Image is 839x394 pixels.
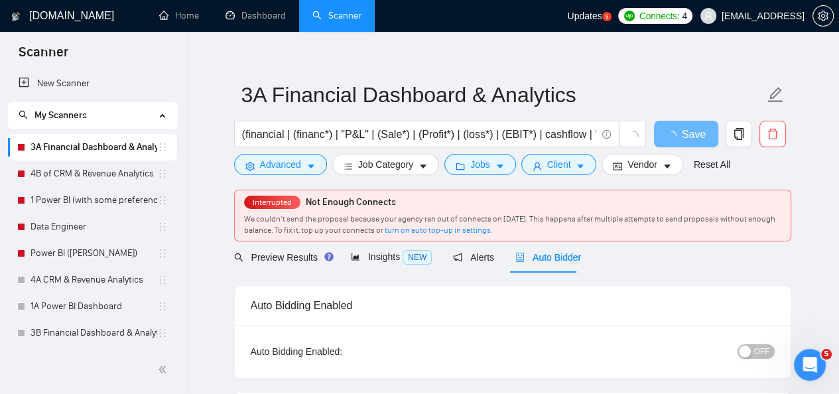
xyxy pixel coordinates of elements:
span: holder [157,222,168,232]
img: upwork-logo.png [624,11,635,21]
a: 1 Power BI (with some preference) [31,187,157,214]
span: Not Enough Connects [306,196,396,208]
button: Gif picker [42,293,52,303]
span: caret-down [306,161,316,171]
button: Upload attachment [63,293,74,303]
span: Insights [351,251,432,262]
a: searchScanner [312,10,361,21]
span: Save [682,126,706,143]
li: 4B of CRM & Revenue Analytics [8,161,177,187]
span: NEW [403,250,432,265]
span: holder [157,248,168,259]
li: Data Engineer [8,214,177,240]
li: Power BI (Dipankar) [8,240,177,267]
img: logo [11,6,21,27]
span: caret-down [419,161,428,171]
a: Data Engineer [31,214,157,240]
span: folder [456,161,465,171]
span: idcard [613,161,622,171]
button: idcardVendorcaret-down [602,154,682,175]
div: Auto Bidding Enabled [251,287,775,324]
span: Vendor [627,157,657,172]
span: 4 [682,9,687,23]
iframe: Intercom live chat [794,349,826,381]
button: Home [231,5,257,31]
span: loading [666,131,682,141]
span: holder [157,142,168,153]
span: area-chart [351,252,360,261]
span: caret-down [576,161,585,171]
li: 1 Power BI (with some preference) [8,187,177,214]
a: 4B of CRM & Revenue Analytics [31,161,157,187]
span: edit [767,86,784,103]
span: Client [547,157,571,172]
li: New Scanner [8,70,177,97]
span: setting [813,11,833,21]
button: delete [759,121,786,147]
a: 1A Power BI Dashboard [31,293,157,320]
button: userClientcaret-down [521,154,597,175]
li: 3A Financial Dashboard & Analytics [8,134,177,161]
span: My Scanners [19,109,87,121]
p: +1 other [64,17,103,30]
a: turn on auto top-up in settings. [385,226,493,235]
img: Profile image for Dima [38,7,59,29]
li: 4A CRM & Revenue Analytics [8,267,177,293]
span: Jobs [470,157,490,172]
span: holder [157,328,168,338]
li: 3B Financial Dashboard & Analytics [8,320,177,346]
span: caret-down [663,161,672,171]
span: Updates [567,11,602,21]
span: bars [344,161,353,171]
h1: Dima [64,7,91,17]
span: double-left [158,363,171,376]
span: holder [157,275,168,285]
span: Advanced [260,157,301,172]
div: Tooltip anchor [323,251,335,263]
a: 3A Financial Dashboard & Analytics [31,134,157,161]
a: 3B Financial Dashboard & Analytics [31,320,157,346]
span: Connects: [639,9,679,23]
span: info-circle [602,130,611,139]
span: Job Category [358,157,413,172]
span: My Scanners [34,109,87,121]
span: Preview Results [234,252,330,263]
button: go back [9,5,34,31]
span: search [234,253,243,262]
span: notification [453,253,462,262]
span: user [533,161,542,171]
a: setting [812,11,834,21]
button: settingAdvancedcaret-down [234,154,327,175]
button: copy [726,121,752,147]
span: We couldn’t send the proposal because your agency ran out of connects on [DATE]. This happens aft... [244,214,775,235]
div: Also, it could be easily checked by searching for the exact phrase: [21,172,207,211]
div: Auto Bidding Enabled: [251,344,425,359]
span: delete [760,128,785,140]
button: Send a message… [227,287,249,308]
span: holder [157,168,168,179]
a: 5 [602,12,612,21]
a: dashboardDashboard [226,10,286,21]
span: Alerts [453,252,494,263]
span: Scanner [8,42,79,70]
a: homeHome [159,10,199,21]
span: loading [627,131,639,143]
textarea: Message… [11,265,254,287]
span: holder [157,301,168,312]
button: Emoji picker [21,293,31,303]
button: barsJob Categorycaret-down [332,154,439,175]
a: New Scanner [19,70,166,97]
span: copy [726,128,751,140]
span: robot [515,253,525,262]
span: search [19,110,28,119]
span: 5 [821,349,832,360]
span: Auto Bidder [515,252,581,263]
li: 1A Power BI Dashboard [8,293,177,320]
button: setting [812,5,834,27]
span: user [704,11,713,21]
button: Save [654,121,718,147]
span: OFF [754,344,770,359]
span: Interrupted [249,198,296,207]
a: Reset All [694,157,730,172]
span: holder [157,195,168,206]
